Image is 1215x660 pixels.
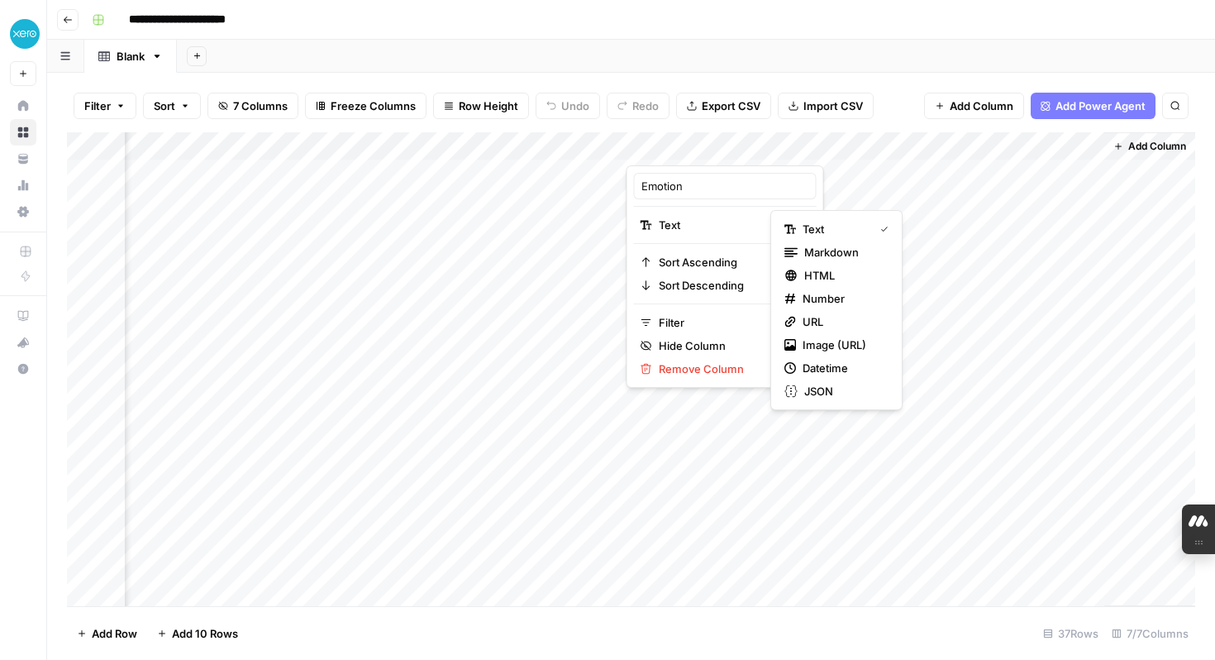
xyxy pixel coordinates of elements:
span: Datetime [803,360,882,376]
span: Text [659,217,787,233]
button: Add Column [1107,136,1193,157]
span: Text [803,221,867,237]
span: Number [803,290,882,307]
span: Add Column [1128,139,1186,154]
span: URL [803,313,882,330]
span: Image (URL) [803,337,882,353]
span: HTML [804,267,882,284]
span: Markdown [804,244,882,261]
span: JSON [804,383,882,399]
